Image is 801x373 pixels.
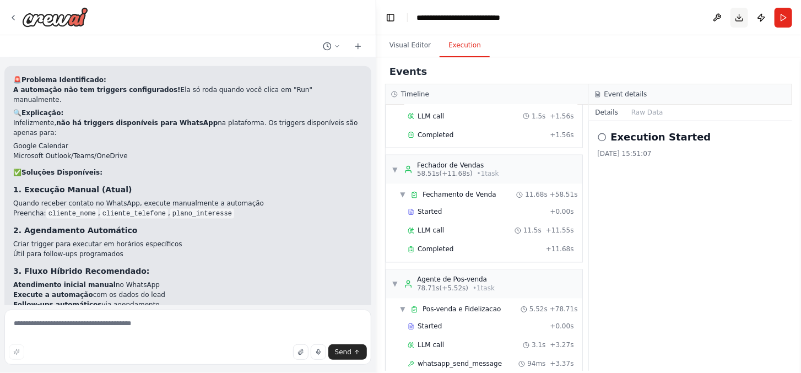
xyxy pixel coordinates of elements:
[170,209,234,219] code: plano_interesse
[550,191,578,199] span: + 58.51s
[13,249,362,259] li: Útil para follow-ups programados
[418,360,502,369] span: whatsapp_send_message
[550,208,573,217] span: + 0.00s
[13,300,362,310] li: via agendamento
[473,284,495,293] span: • 1 task
[13,226,138,235] strong: 2. Agendamento Automático
[13,198,362,208] li: Quando receber contato no WhatsApp, execute manualmente a automação
[13,291,93,299] strong: Execute a automação
[550,112,573,121] span: + 1.56s
[477,170,499,179] span: • 1 task
[611,129,711,145] h2: Execution Started
[550,305,578,314] span: + 78.71s
[423,191,496,199] span: Fechamento de Venda
[13,185,132,194] strong: 1. Execução Manual (Atual)
[383,10,398,25] button: Hide left sidebar
[527,360,545,369] span: 94ms
[349,40,367,53] button: Start a new chat
[13,280,362,290] li: no WhatsApp
[550,341,573,350] span: + 3.27s
[546,226,574,235] span: + 11.55s
[9,344,24,360] button: Improve this prompt
[392,165,398,174] span: ▼
[417,161,499,170] div: Fechador de Vendas
[417,284,468,293] span: 78.71s (+5.52s)
[529,305,548,314] span: 5.52s
[440,34,490,57] button: Execution
[13,208,362,218] li: Preencha: , ,
[418,245,453,254] span: Completed
[13,239,362,249] li: Criar trigger para executar em horários específicos
[589,105,625,120] button: Details
[604,90,647,99] h3: Event details
[381,34,440,57] button: Visual Editor
[418,208,442,217] span: Started
[417,275,495,284] div: Agente de Pos-venda
[13,86,181,94] strong: A automação não tem triggers configurados!
[293,344,309,360] button: Upload files
[399,305,406,314] span: ▼
[418,226,444,235] span: LLM call
[550,131,573,139] span: + 1.56s
[598,149,784,158] div: [DATE] 15:51:07
[318,40,345,53] button: Switch to previous chat
[418,112,444,121] span: LLM call
[418,131,453,139] span: Completed
[13,118,362,138] p: Infelizmente, na plataforma. Os triggers disponíveis são apenas para:
[532,112,545,121] span: 1.5s
[21,169,102,176] strong: Soluções Disponíveis:
[550,322,573,331] span: + 0.00s
[389,64,427,79] h2: Events
[311,344,326,360] button: Click to speak your automation idea
[13,301,102,309] strong: Follow-ups automáticos
[21,76,106,84] strong: Problema Identificado:
[21,109,63,117] strong: Explicação:
[13,167,362,177] h2: ✅
[550,360,573,369] span: + 3.37s
[13,151,362,161] li: Microsoft Outlook/Teams/OneDrive
[525,191,548,199] span: 11.68s
[416,12,537,23] nav: breadcrumb
[328,344,367,360] button: Send
[532,341,545,350] span: 3.1s
[399,191,406,199] span: ▼
[46,209,98,219] code: cliente_nome
[546,245,574,254] span: + 11.68s
[22,7,88,27] img: Logo
[625,105,670,120] button: Raw Data
[13,108,362,118] h2: 🔍
[13,85,362,105] p: Ela só roda quando você clica em "Run" manualmente.
[13,75,362,85] h2: 🚨
[13,290,362,300] li: com os dados do lead
[100,209,168,219] code: cliente_telefone
[13,141,362,151] li: Google Calendar
[423,305,501,314] span: Pos-venda e Fidelizacao
[523,226,542,235] span: 11.5s
[418,322,442,331] span: Started
[13,281,116,289] strong: Atendimento inicial manual
[56,119,218,127] strong: não há triggers disponíveis para WhatsApp
[13,267,150,275] strong: 3. Fluxo Híbrido Recomendado:
[335,348,351,356] span: Send
[417,170,473,179] span: 58.51s (+11.68s)
[392,280,398,289] span: ▼
[401,90,429,99] h3: Timeline
[418,341,444,350] span: LLM call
